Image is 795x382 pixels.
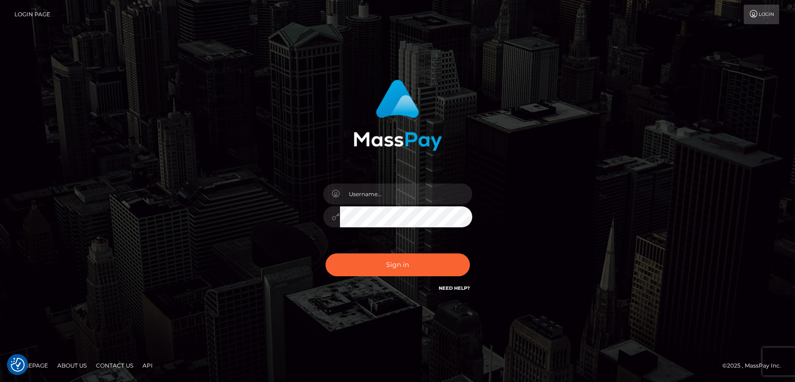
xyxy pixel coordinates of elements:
a: Login Page [14,5,50,24]
a: About Us [54,358,90,373]
button: Sign in [326,253,470,276]
input: Username... [340,184,472,205]
a: Contact Us [92,358,137,373]
a: Login [744,5,779,24]
img: Revisit consent button [11,358,25,372]
a: API [139,358,156,373]
img: MassPay Login [353,80,442,151]
a: Need Help? [439,285,470,291]
a: Homepage [10,358,52,373]
div: © 2025 , MassPay Inc. [722,361,788,371]
button: Consent Preferences [11,358,25,372]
